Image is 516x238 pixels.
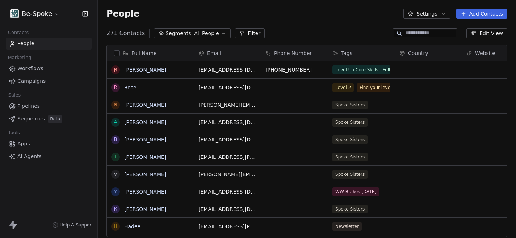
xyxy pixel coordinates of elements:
[6,38,92,50] a: People
[9,8,61,20] button: Be-Spoke
[124,206,166,212] a: [PERSON_NAME]
[124,85,137,90] a: Rose
[115,153,116,161] div: I
[5,127,23,138] span: Tools
[6,113,92,125] a: SequencesBeta
[124,119,166,125] a: [PERSON_NAME]
[17,153,42,160] span: AI Agents
[357,83,406,92] span: Find your level form
[106,8,139,19] span: People
[17,140,30,148] span: Apps
[165,30,193,37] span: Segments:
[6,75,92,87] a: Campaigns
[207,50,221,57] span: Email
[114,101,117,109] div: N
[107,61,194,237] div: grid
[6,63,92,75] a: Workflows
[332,65,390,74] span: Level Up Core Skills - Full Program
[5,27,32,38] span: Contacts
[60,222,93,228] span: Help & Support
[198,205,256,213] span: [EMAIL_ADDRESS][DOMAIN_NAME]
[17,77,46,85] span: Campaigns
[332,135,368,144] span: Spoke Sisters
[124,137,166,143] a: [PERSON_NAME]
[114,188,117,195] div: Y
[456,9,507,19] button: Add Contacts
[261,45,328,61] div: Phone Number
[265,66,323,73] span: [PHONE_NUMBER]
[332,101,368,109] span: Spoke Sisters
[6,100,92,112] a: Pipelines
[395,45,462,61] div: Country
[124,102,166,108] a: [PERSON_NAME]
[114,222,118,230] div: H
[107,45,194,61] div: Full Name
[332,170,368,179] span: Spoke Sisters
[235,28,265,38] button: Filter
[124,67,166,73] a: [PERSON_NAME]
[403,9,450,19] button: Settings
[332,118,368,127] span: Spoke Sisters
[10,9,19,18] img: Facebook%20profile%20picture.png
[198,223,256,230] span: [EMAIL_ADDRESS][PERSON_NAME][DOMAIN_NAME]
[106,29,145,38] span: 271 Contacts
[17,115,45,123] span: Sequences
[5,90,24,101] span: Sales
[17,65,43,72] span: Workflows
[194,30,219,37] span: All People
[466,28,507,38] button: Edit View
[17,102,40,110] span: Pipelines
[124,154,166,160] a: [PERSON_NAME]
[198,153,256,161] span: [EMAIL_ADDRESS][PERSON_NAME][DOMAIN_NAME]
[408,50,428,57] span: Country
[198,188,256,195] span: [EMAIL_ADDRESS][DOMAIN_NAME]
[131,50,157,57] span: Full Name
[17,40,34,47] span: People
[332,222,362,231] span: Newsletter
[48,115,62,123] span: Beta
[114,136,117,143] div: B
[114,205,117,213] div: K
[341,50,352,57] span: Tags
[198,84,256,91] span: [EMAIL_ADDRESS][DOMAIN_NAME]
[6,150,92,162] a: AI Agents
[198,66,256,73] span: [EMAIL_ADDRESS][DOMAIN_NAME]
[114,66,117,74] div: R
[198,136,256,143] span: [EMAIL_ADDRESS][DOMAIN_NAME]
[332,153,368,161] span: Spoke Sisters
[475,50,495,57] span: Website
[114,84,117,91] div: R
[194,45,261,61] div: Email
[124,224,140,229] a: Hadee
[198,171,256,178] span: [PERSON_NAME][EMAIL_ADDRESS][DOMAIN_NAME]
[124,189,166,195] a: [PERSON_NAME]
[114,118,117,126] div: A
[5,52,34,63] span: Marketing
[6,138,92,150] a: Apps
[124,171,166,177] a: [PERSON_NAME]
[328,45,395,61] div: Tags
[198,101,256,109] span: [PERSON_NAME][EMAIL_ADDRESS][PERSON_NAME][DOMAIN_NAME]
[332,83,354,92] span: Level 2
[332,187,379,196] span: WW Brakes [DATE]
[198,119,256,126] span: [EMAIL_ADDRESS][DOMAIN_NAME]
[274,50,312,57] span: Phone Number
[53,222,93,228] a: Help & Support
[114,170,117,178] div: V
[332,205,368,213] span: Spoke Sisters
[22,9,52,18] span: Be-Spoke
